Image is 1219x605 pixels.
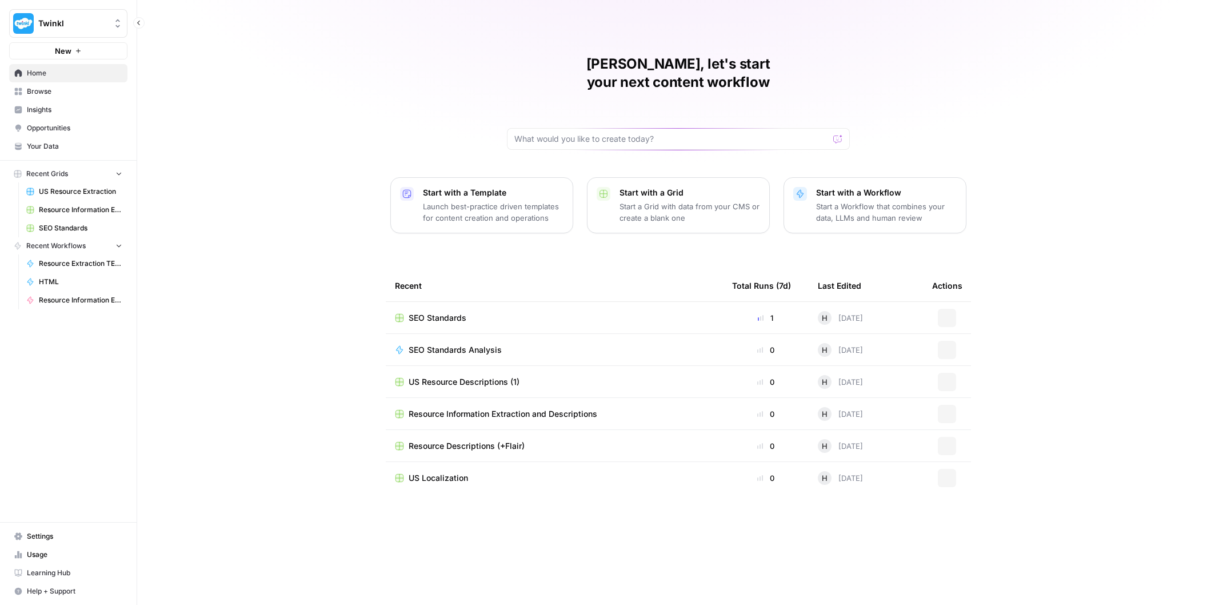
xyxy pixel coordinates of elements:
[423,201,563,224] p: Launch best-practice driven templates for content creation and operations
[9,527,127,546] a: Settings
[816,201,957,224] p: Start a Workflow that combines your data, LLMs and human review
[9,42,127,59] button: New
[818,375,863,389] div: [DATE]
[39,295,122,305] span: Resource Information Extraction
[732,270,791,301] div: Total Runs (7d)
[822,440,828,452] span: H
[818,343,863,357] div: [DATE]
[784,177,966,233] button: Start with a WorkflowStart a Workflow that combines your data, LLMs and human review
[390,177,573,233] button: Start with a TemplateLaunch best-practice driven templates for content creation and operations
[816,187,957,198] p: Start with a Workflow
[21,219,127,237] a: SEO Standards
[9,64,127,82] a: Home
[507,55,850,91] h1: [PERSON_NAME], let's start your next content workflow
[9,119,127,137] a: Opportunities
[27,531,122,542] span: Settings
[39,223,122,233] span: SEO Standards
[27,68,122,78] span: Home
[932,270,962,301] div: Actions
[423,187,563,198] p: Start with a Template
[395,312,714,324] a: SEO Standards
[39,277,122,287] span: HTML
[21,273,127,291] a: HTML
[27,586,122,596] span: Help + Support
[409,408,597,420] span: Resource Information Extraction and Descriptions
[395,376,714,388] a: US Resource Descriptions (1)
[39,186,122,197] span: US Resource Extraction
[21,291,127,309] a: Resource Information Extraction
[822,376,828,388] span: H
[395,270,714,301] div: Recent
[732,312,800,324] div: 1
[514,133,829,145] input: What would you like to create today?
[732,344,800,356] div: 0
[818,439,863,453] div: [DATE]
[732,472,800,484] div: 0
[21,201,127,219] a: Resource Information Extraction Grid (1)
[395,472,714,484] a: US Localization
[395,440,714,452] a: Resource Descriptions (+Flair)
[27,550,122,560] span: Usage
[39,205,122,215] span: Resource Information Extraction Grid (1)
[55,45,71,57] span: New
[9,237,127,254] button: Recent Workflows
[395,408,714,420] a: Resource Information Extraction and Descriptions
[732,440,800,452] div: 0
[26,241,86,251] span: Recent Workflows
[38,18,107,29] span: Twinkl
[39,258,122,269] span: Resource Extraction TEST
[822,408,828,420] span: H
[9,546,127,564] a: Usage
[732,376,800,388] div: 0
[9,165,127,182] button: Recent Grids
[409,376,519,388] span: US Resource Descriptions (1)
[409,344,502,356] span: SEO Standards Analysis
[13,13,34,34] img: Twinkl Logo
[9,582,127,600] button: Help + Support
[732,408,800,420] div: 0
[27,141,122,152] span: Your Data
[587,177,770,233] button: Start with a GridStart a Grid with data from your CMS or create a blank one
[620,187,760,198] p: Start with a Grid
[9,82,127,101] a: Browse
[818,311,863,325] div: [DATE]
[21,254,127,273] a: Resource Extraction TEST
[9,9,127,38] button: Workspace: Twinkl
[27,86,122,97] span: Browse
[26,169,68,179] span: Recent Grids
[409,312,466,324] span: SEO Standards
[395,344,714,356] a: SEO Standards Analysis
[818,407,863,421] div: [DATE]
[409,440,525,452] span: Resource Descriptions (+Flair)
[9,101,127,119] a: Insights
[27,123,122,133] span: Opportunities
[818,270,861,301] div: Last Edited
[9,564,127,582] a: Learning Hub
[21,182,127,201] a: US Resource Extraction
[822,344,828,356] span: H
[822,312,828,324] span: H
[9,137,127,156] a: Your Data
[27,105,122,115] span: Insights
[620,201,760,224] p: Start a Grid with data from your CMS or create a blank one
[409,472,468,484] span: US Localization
[818,471,863,485] div: [DATE]
[822,472,828,484] span: H
[27,568,122,578] span: Learning Hub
